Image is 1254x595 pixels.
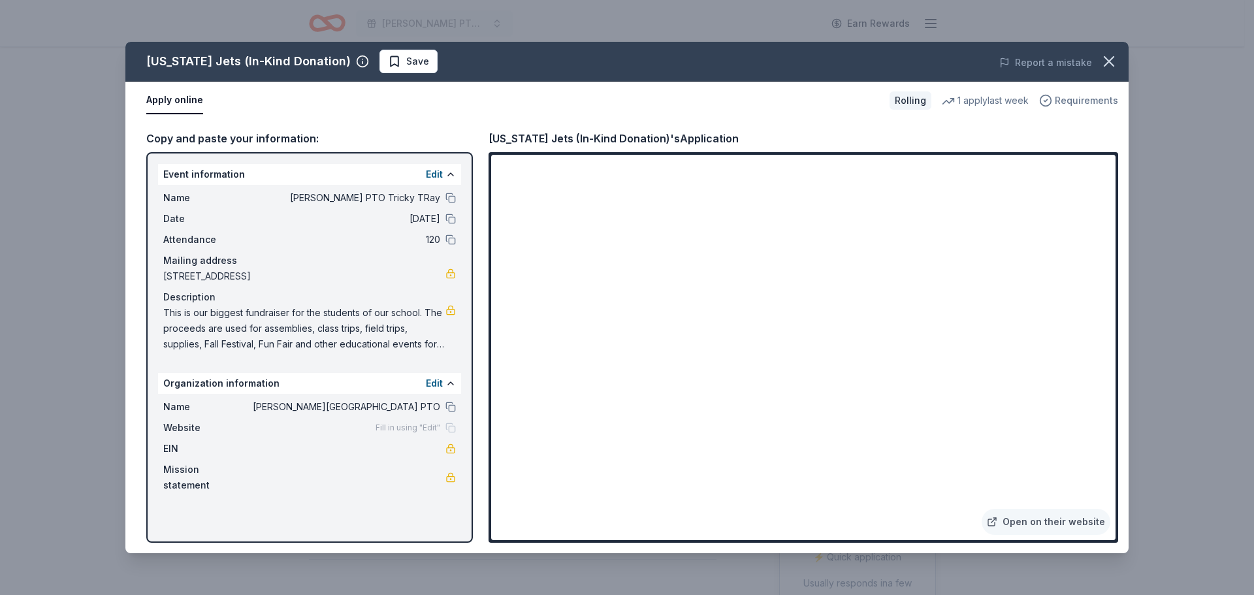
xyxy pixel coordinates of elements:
span: Attendance [163,232,251,248]
div: [US_STATE] Jets (In-Kind Donation)'s Application [489,130,739,147]
span: Name [163,399,251,415]
button: Save [379,50,438,73]
span: [PERSON_NAME][GEOGRAPHIC_DATA] PTO [251,399,440,415]
div: Copy and paste your information: [146,130,473,147]
button: Apply online [146,87,203,114]
span: 120 [251,232,440,248]
span: This is our biggest fundraiser for the students of our school. The proceeds are used for assembli... [163,305,445,352]
div: Description [163,289,456,305]
a: Open on their website [982,509,1110,535]
div: Mailing address [163,253,456,268]
span: Fill in using "Edit" [376,423,440,433]
span: EIN [163,441,251,457]
button: Edit [426,167,443,182]
span: Website [163,420,251,436]
span: [STREET_ADDRESS] [163,268,445,284]
span: Name [163,190,251,206]
button: Report a mistake [999,55,1092,71]
span: [PERSON_NAME] PTO Tricky TRay [251,190,440,206]
span: Save [406,54,429,69]
button: Edit [426,376,443,391]
span: Mission statement [163,462,251,493]
span: [DATE] [251,211,440,227]
span: Date [163,211,251,227]
div: Event information [158,164,461,185]
div: Organization information [158,373,461,394]
span: Requirements [1055,93,1118,108]
div: Rolling [890,91,931,110]
button: Requirements [1039,93,1118,108]
div: [US_STATE] Jets (In-Kind Donation) [146,51,351,72]
div: 1 apply last week [942,93,1029,108]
